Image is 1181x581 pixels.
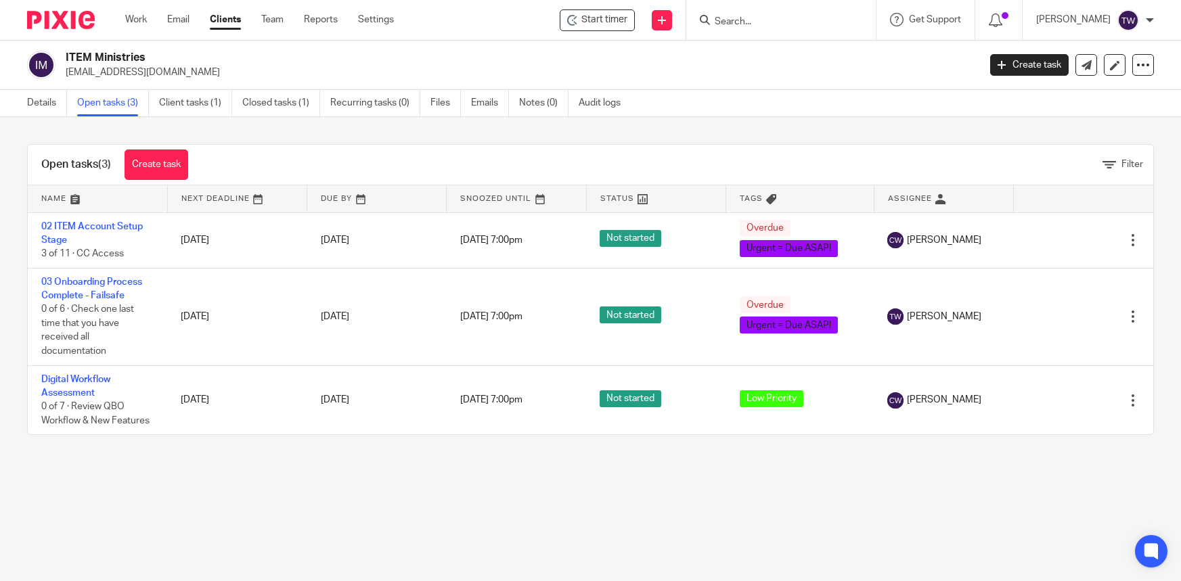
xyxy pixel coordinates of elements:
[1036,13,1111,26] p: [PERSON_NAME]
[1121,160,1143,169] span: Filter
[990,54,1069,76] a: Create task
[713,16,835,28] input: Search
[560,9,635,31] div: ITEM Ministries
[460,312,522,321] span: [DATE] 7:00pm
[27,11,95,29] img: Pixie
[125,149,188,180] a: Create task
[740,390,803,407] span: Low Priority
[41,222,143,245] a: 02 ITEM Account Setup Stage
[907,233,981,247] span: [PERSON_NAME]
[740,296,790,313] span: Overdue
[41,305,134,356] span: 0 of 6 · Check one last time that you have received all documentation
[167,13,190,26] a: Email
[41,375,110,398] a: Digital Workflow Assessment
[907,310,981,323] span: [PERSON_NAME]
[740,195,763,202] span: Tags
[740,317,838,333] span: Urgent = Due ASAP!
[600,390,661,407] span: Not started
[600,306,661,323] span: Not started
[27,51,55,79] img: svg%3E
[77,90,149,116] a: Open tasks (3)
[887,392,904,409] img: svg%3E
[740,220,790,237] span: Overdue
[210,13,241,26] a: Clients
[125,13,147,26] a: Work
[460,195,531,202] span: Snoozed Until
[41,402,150,426] span: 0 of 7 · Review QBO Workflow & New Features
[66,66,970,79] p: [EMAIL_ADDRESS][DOMAIN_NAME]
[41,249,124,258] span: 3 of 11 · CC Access
[321,395,349,404] span: [DATE]
[907,393,981,406] span: [PERSON_NAME]
[740,240,838,257] span: Urgent = Due ASAP!
[321,235,349,245] span: [DATE]
[167,212,307,268] td: [DATE]
[887,232,904,248] img: svg%3E
[242,90,320,116] a: Closed tasks (1)
[887,308,904,325] img: svg%3E
[27,90,67,116] a: Details
[430,90,461,116] a: Files
[600,195,634,202] span: Status
[167,268,307,365] td: [DATE]
[579,90,631,116] a: Audit logs
[600,230,661,247] span: Not started
[98,159,111,170] span: (3)
[66,51,789,65] h2: ITEM Ministries
[41,277,142,300] a: 03 Onboarding Process Complete - Failsafe
[1117,9,1139,31] img: svg%3E
[321,312,349,321] span: [DATE]
[460,396,522,405] span: [DATE] 7:00pm
[358,13,394,26] a: Settings
[330,90,420,116] a: Recurring tasks (0)
[167,365,307,434] td: [DATE]
[159,90,232,116] a: Client tasks (1)
[471,90,509,116] a: Emails
[261,13,284,26] a: Team
[304,13,338,26] a: Reports
[519,90,569,116] a: Notes (0)
[581,13,627,27] span: Start timer
[909,15,961,24] span: Get Support
[460,235,522,245] span: [DATE] 7:00pm
[41,158,111,172] h1: Open tasks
